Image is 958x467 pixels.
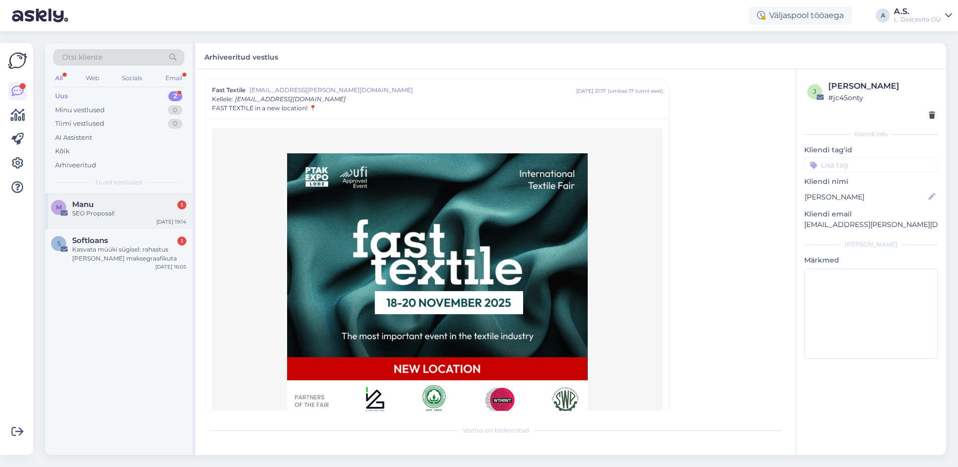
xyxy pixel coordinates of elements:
div: A [876,9,890,23]
span: Softloans [72,236,108,245]
div: Socials [120,72,144,85]
div: Uus [55,91,68,101]
div: All [53,72,65,85]
div: AI Assistent [55,133,92,143]
div: Kliendi info [804,130,938,139]
div: Kasvata müüki sügisel: rahastus [PERSON_NAME] maksegraafikuta [72,245,186,263]
span: Manu [72,200,94,209]
div: Tiimi vestlused [55,119,104,129]
span: [EMAIL_ADDRESS][DOMAIN_NAME] [235,95,346,103]
input: Lisa nimi [805,191,926,202]
div: [PERSON_NAME] [828,80,935,92]
p: Kliendi tag'id [804,145,938,155]
div: 2 [168,91,182,101]
span: [EMAIL_ADDRESS][PERSON_NAME][DOMAIN_NAME] [250,86,576,95]
div: 1 [177,200,186,209]
div: [DATE] 21:17 [576,87,606,95]
p: Märkmed [804,255,938,266]
span: Kellele : [212,95,233,103]
span: S [57,240,61,247]
span: Uued vestlused [96,178,142,187]
label: Arhiveeritud vestlus [204,49,278,63]
div: [PERSON_NAME] [804,240,938,249]
div: Kõik [55,146,70,156]
div: 0 [168,119,182,129]
div: Arhiveeritud [55,160,96,170]
div: SEO Proposal! [72,209,186,218]
input: Lisa tag [804,157,938,172]
div: ( umbes 17 tunni eest ) [608,87,663,95]
span: Vestlus on blokeeritud [462,426,529,435]
div: A.S. [894,8,941,16]
div: Email [163,72,184,85]
a: A.S.L´Dolcevita OÜ [894,8,952,24]
span: M [56,203,62,211]
div: Väljaspool tööaega [749,7,852,25]
p: [EMAIL_ADDRESS][PERSON_NAME][DOMAIN_NAME] [804,219,938,230]
span: FAST TEXTILE in a new location! 📍 [212,104,317,113]
div: 1 [177,237,186,246]
img: Askly Logo [8,51,27,70]
div: Minu vestlused [55,105,105,115]
img: Fast Textile [287,153,588,380]
span: Otsi kliente [62,52,102,63]
div: 0 [168,105,182,115]
div: # jc45onty [828,92,935,103]
img: partners [295,383,580,416]
p: Kliendi nimi [804,176,938,187]
div: [DATE] 19:14 [156,218,186,225]
p: Kliendi email [804,209,938,219]
div: [DATE] 16:05 [155,263,186,271]
span: Fast Textile [212,86,246,95]
div: Web [84,72,101,85]
div: L´Dolcevita OÜ [894,16,941,24]
span: j [813,88,816,95]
